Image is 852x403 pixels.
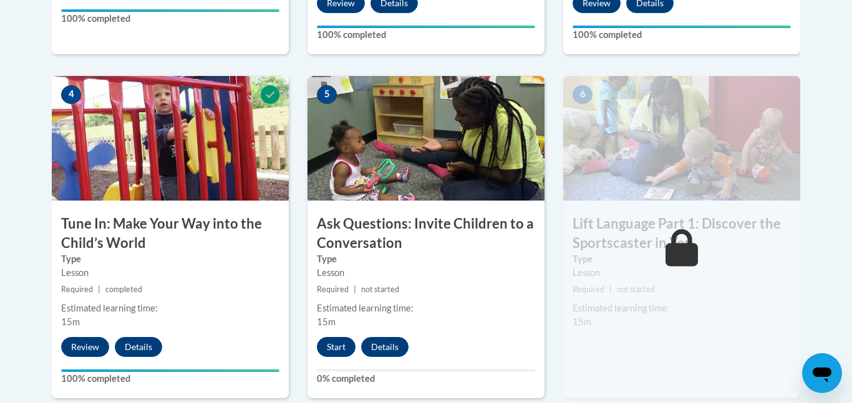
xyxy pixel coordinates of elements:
[61,369,279,372] div: Your progress
[563,76,800,201] img: Course Image
[317,28,535,42] label: 100% completed
[573,301,791,315] div: Estimated learning time:
[609,285,612,294] span: |
[61,85,81,104] span: 4
[317,301,535,315] div: Estimated learning time:
[573,85,593,104] span: 6
[61,301,279,315] div: Estimated learning time:
[317,26,535,28] div: Your progress
[317,285,349,294] span: Required
[573,28,791,42] label: 100% completed
[61,285,93,294] span: Required
[61,12,279,26] label: 100% completed
[52,76,289,201] img: Course Image
[307,214,545,253] h3: Ask Questions: Invite Children to a Conversation
[573,316,591,327] span: 15m
[361,337,409,357] button: Details
[573,266,791,280] div: Lesson
[98,285,100,294] span: |
[317,316,336,327] span: 15m
[61,9,279,12] div: Your progress
[354,285,356,294] span: |
[307,76,545,201] img: Course Image
[563,214,800,253] h3: Lift Language Part 1: Discover the Sportscaster in You
[317,252,535,266] label: Type
[52,214,289,253] h3: Tune In: Make Your Way into the Child’s World
[61,372,279,386] label: 100% completed
[573,26,791,28] div: Your progress
[573,252,791,266] label: Type
[361,285,399,294] span: not started
[317,85,337,104] span: 5
[105,285,142,294] span: completed
[61,316,80,327] span: 15m
[317,372,535,386] label: 0% completed
[317,266,535,280] div: Lesson
[617,285,655,294] span: not started
[115,337,162,357] button: Details
[317,337,356,357] button: Start
[573,285,604,294] span: Required
[61,266,279,280] div: Lesson
[802,353,842,393] iframe: Button to launch messaging window
[61,337,109,357] button: Review
[61,252,279,266] label: Type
